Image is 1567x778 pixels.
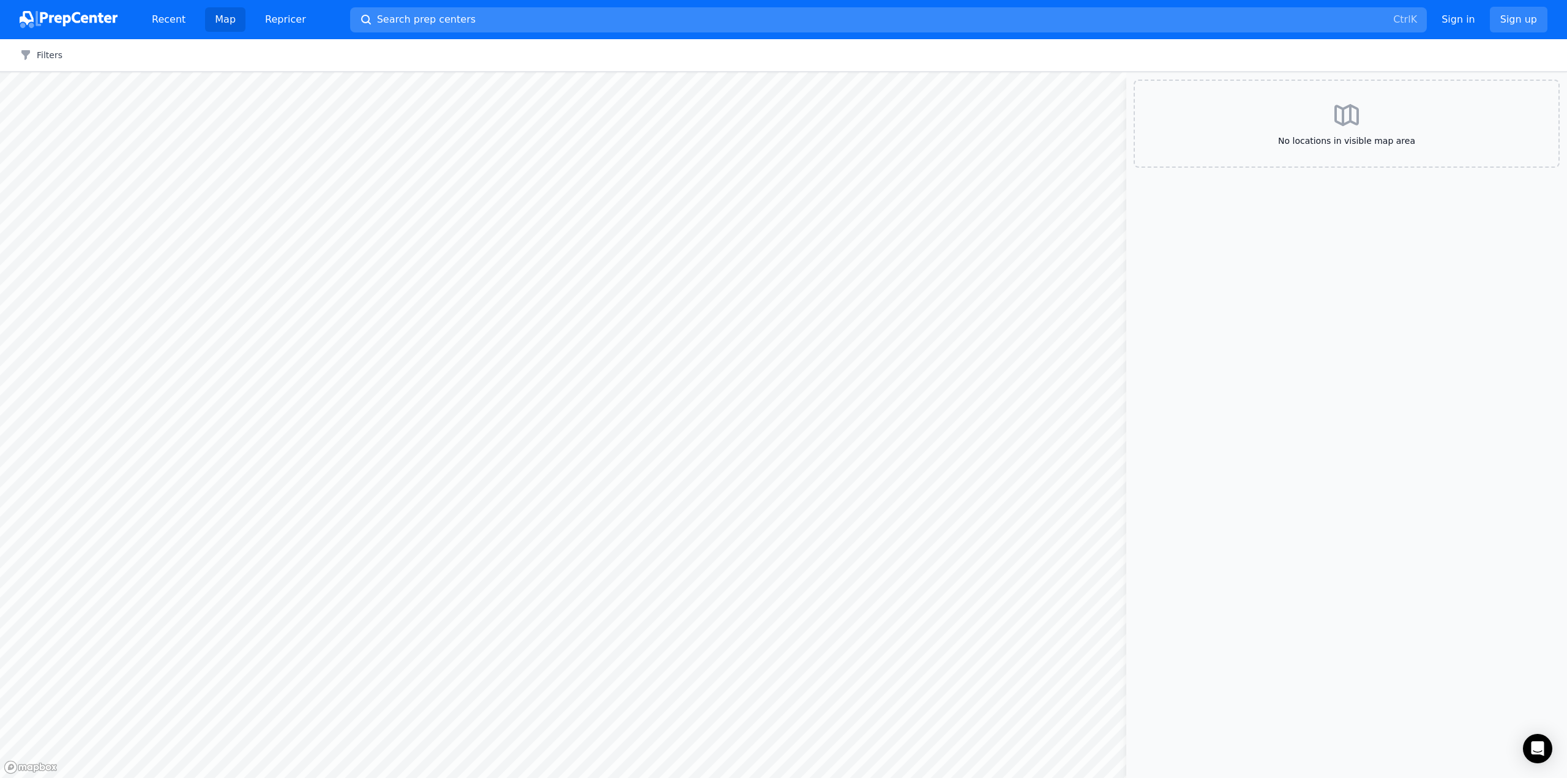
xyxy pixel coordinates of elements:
[1523,734,1552,763] div: Open Intercom Messenger
[377,12,476,27] span: Search prep centers
[20,49,62,61] button: Filters
[1393,13,1410,25] kbd: Ctrl
[142,7,195,32] a: Recent
[1411,13,1418,25] kbd: K
[255,7,316,32] a: Repricer
[350,7,1427,32] button: Search prep centersCtrlK
[1154,135,1539,147] span: No locations in visible map area
[205,7,245,32] a: Map
[20,11,118,28] img: PrepCenter
[1442,12,1475,27] a: Sign in
[1490,7,1547,32] a: Sign up
[4,760,58,774] a: Mapbox logo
